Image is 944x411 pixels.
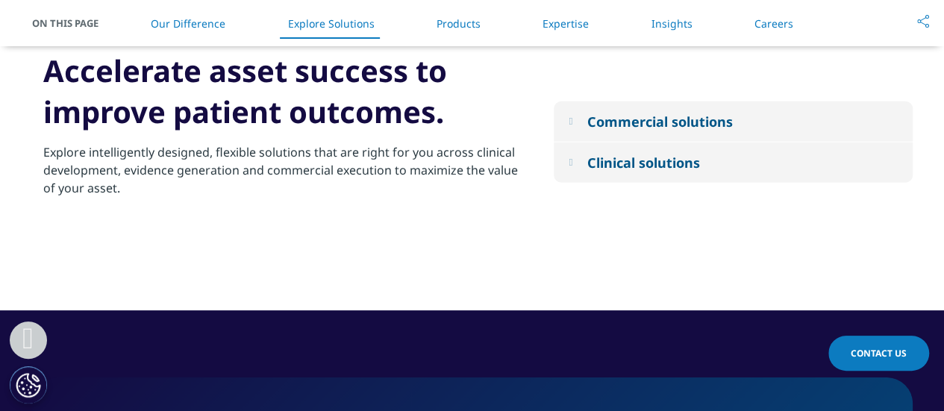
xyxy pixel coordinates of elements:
a: Products [437,16,481,31]
p: Explore intelligently designed, flexible solutions that are right for you across clinical develop... [43,143,520,206]
span: On This Page [32,16,114,31]
button: Clinical solutions [554,142,913,183]
a: Our Difference [151,16,225,31]
h2: Accelerate asset success to improve patient outcomes. [43,50,520,143]
div: Clinical solutions [587,154,699,172]
div: Commercial solutions [587,113,732,131]
button: Commercial solutions [554,101,913,142]
a: Explore Solutions [287,16,374,31]
a: Careers [754,16,793,31]
a: Insights [651,16,692,31]
span: Contact Us [851,347,907,360]
a: Expertise [543,16,589,31]
button: Cookies Settings [10,366,47,404]
a: Contact Us [828,336,929,371]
